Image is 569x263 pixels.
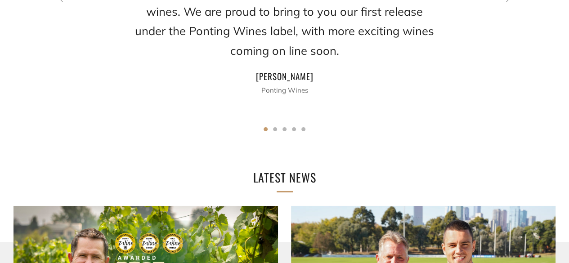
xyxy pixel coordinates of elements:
button: 5 [301,127,305,131]
p: Ponting Wines [132,84,438,97]
button: 4 [292,127,296,131]
button: 1 [264,127,268,131]
h4: [PERSON_NAME] [132,68,438,84]
button: 2 [273,127,277,131]
button: 3 [282,127,287,131]
h2: Latest News [136,168,433,187]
